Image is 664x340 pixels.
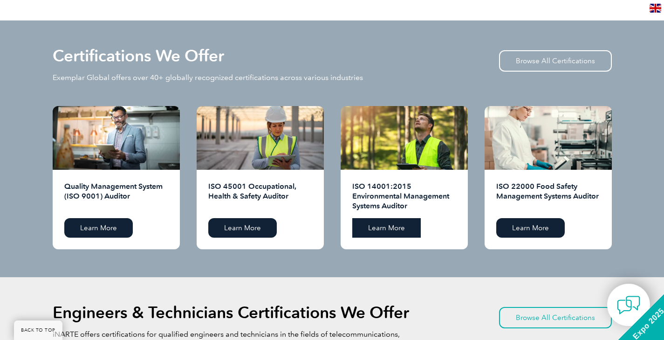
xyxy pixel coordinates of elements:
[352,218,421,238] a: Learn More
[496,181,600,211] h2: ISO 22000 Food Safety Management Systems Auditor
[499,307,612,328] a: Browse All Certifications
[499,50,612,72] a: Browse All Certifications
[53,73,363,83] p: Exemplar Global offers over 40+ globally recognized certifications across various industries
[14,320,62,340] a: BACK TO TOP
[617,293,640,317] img: contact-chat.png
[496,218,565,238] a: Learn More
[53,305,409,320] h2: Engineers & Technicians Certifications We Offer
[53,48,224,63] h2: Certifications We Offer
[352,181,456,211] h2: ISO 14001:2015 Environmental Management Systems Auditor
[64,181,168,211] h2: Quality Management System (ISO 9001) Auditor
[650,4,661,13] img: en
[64,218,133,238] a: Learn More
[208,181,312,211] h2: ISO 45001 Occupational, Health & Safety Auditor
[208,218,277,238] a: Learn More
